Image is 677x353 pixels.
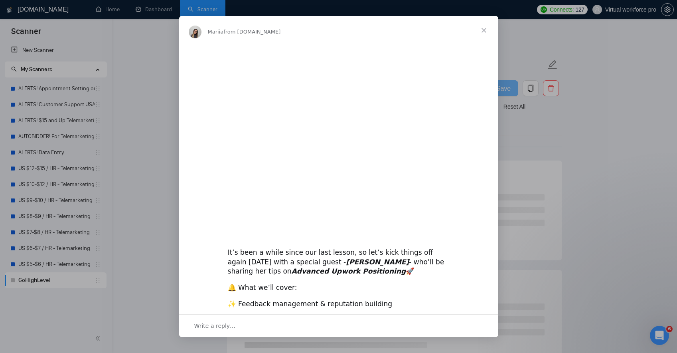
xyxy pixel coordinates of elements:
[208,29,224,35] span: Mariia
[346,258,409,266] i: [PERSON_NAME]
[189,26,201,38] img: Profile image for Mariia
[228,299,450,309] div: ✨ Feedback management & reputation building
[194,321,236,331] span: Write a reply…
[228,238,450,276] div: ​It’s been a while since our last lesson, so let’s kick things off again [DATE] with a special gu...
[292,267,406,275] i: Advanced Upwork Positioning
[179,314,498,337] div: Open conversation and reply
[470,16,498,45] span: Close
[228,283,450,293] div: 🔔 What we’ll cover:
[223,29,280,35] span: from [DOMAIN_NAME]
